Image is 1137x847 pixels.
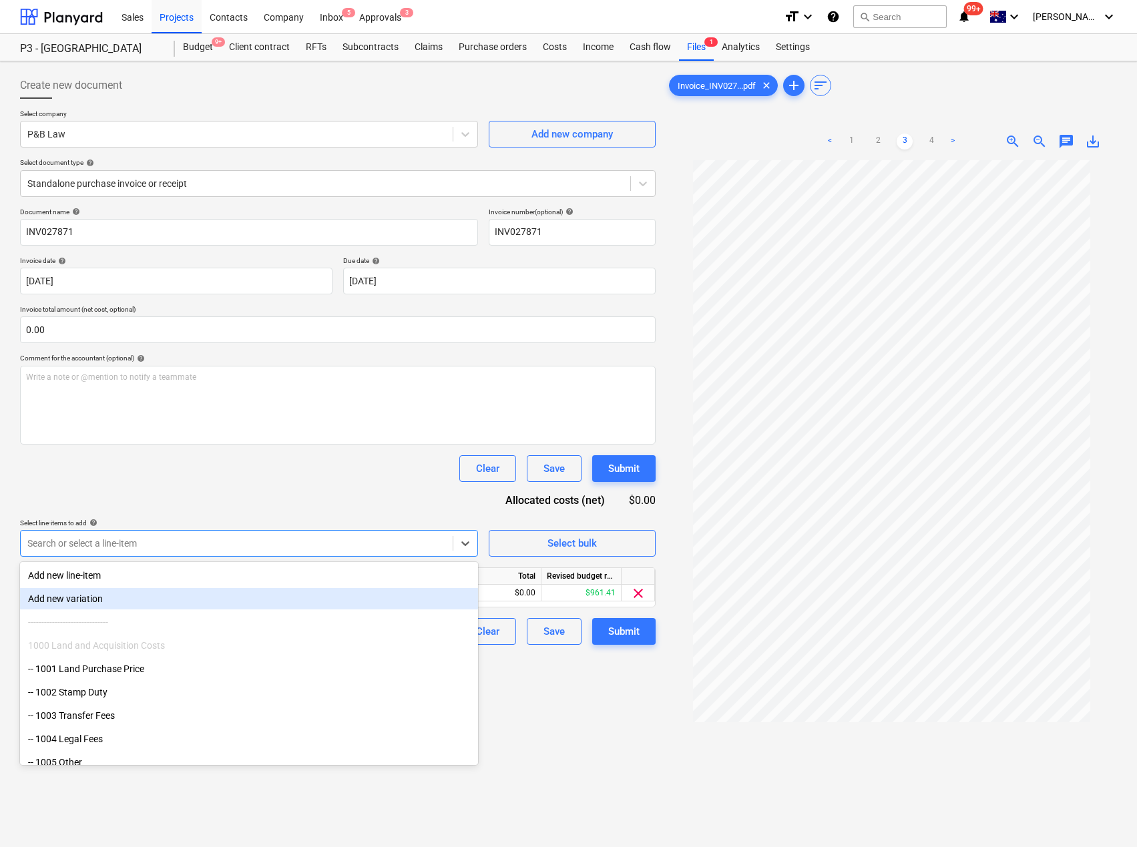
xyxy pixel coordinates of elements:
[20,681,478,703] div: -- 1002 Stamp Duty
[489,219,656,246] input: Invoice number
[563,208,574,216] span: help
[957,9,971,25] i: notifications
[853,5,947,28] button: Search
[527,455,582,482] button: Save
[704,37,718,47] span: 1
[342,8,355,17] span: 5
[343,268,656,294] input: Due date not specified
[813,77,829,93] span: sort
[489,530,656,557] button: Select bulk
[827,9,840,25] i: Knowledge base
[489,208,656,216] div: Invoice number (optional)
[20,77,122,93] span: Create new document
[221,34,298,61] a: Client contract
[670,81,764,91] span: Invoice_INV027...pdf
[1032,133,1048,150] span: zoom_out
[20,728,478,750] div: -- 1004 Legal Fees
[630,585,646,601] span: clear
[20,752,478,773] div: -- 1005 Other
[212,37,225,47] span: 9+
[608,623,640,640] div: Submit
[20,611,478,633] div: ------------------------------
[55,257,66,265] span: help
[69,208,80,216] span: help
[669,75,778,96] div: Invoice_INV027...pdf
[461,585,541,601] div: $0.00
[626,493,656,508] div: $0.00
[20,208,478,216] div: Document name
[87,519,97,527] span: help
[527,618,582,645] button: Save
[134,354,145,362] span: help
[407,34,451,61] a: Claims
[20,565,478,586] div: Add new line-item
[964,2,983,15] span: 99+
[945,133,961,150] a: Next page
[543,623,565,640] div: Save
[451,34,535,61] a: Purchase orders
[531,125,613,143] div: Add new company
[20,658,478,679] div: -- 1001 Land Purchase Price
[859,11,870,22] span: search
[784,9,800,25] i: format_size
[800,9,816,25] i: keyboard_arrow_down
[476,460,499,477] div: Clear
[20,219,478,246] input: Document name
[20,158,656,167] div: Select document type
[622,34,679,61] a: Cash flow
[541,568,622,585] div: Revised budget remaining
[476,623,499,640] div: Clear
[1033,11,1100,22] span: [PERSON_NAME]
[1085,133,1101,150] span: save_alt
[1101,9,1117,25] i: keyboard_arrow_down
[20,705,478,726] div: -- 1003 Transfer Fees
[714,34,768,61] a: Analytics
[679,34,714,61] div: Files
[575,34,622,61] a: Income
[175,34,221,61] a: Budget9+
[20,109,478,121] p: Select company
[20,42,159,56] div: P3 - [GEOGRAPHIC_DATA]
[20,268,332,294] input: Invoice date not specified
[20,635,478,656] div: 1000 Land and Acquisition Costs
[758,77,774,93] span: clear
[1006,9,1022,25] i: keyboard_arrow_down
[343,256,656,265] div: Due date
[679,34,714,61] a: Files1
[20,588,478,609] div: Add new variation
[786,77,802,93] span: add
[20,316,656,343] input: Invoice total amount (net cost, optional)
[843,133,859,150] a: Page 1
[334,34,407,61] a: Subcontracts
[482,493,626,508] div: Allocated costs (net)
[608,460,640,477] div: Submit
[870,133,886,150] a: Page 2
[547,535,597,552] div: Select bulk
[543,460,565,477] div: Save
[1058,133,1074,150] span: chat
[1005,133,1021,150] span: zoom_in
[20,354,656,362] div: Comment for the accountant (optional)
[768,34,818,61] a: Settings
[298,34,334,61] a: RFTs
[83,159,94,167] span: help
[400,8,413,17] span: 3
[20,519,478,527] div: Select line-items to add
[897,133,913,150] a: Page 3 is your current page
[822,133,838,150] a: Previous page
[535,34,575,61] a: Costs
[20,305,656,316] p: Invoice total amount (net cost, optional)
